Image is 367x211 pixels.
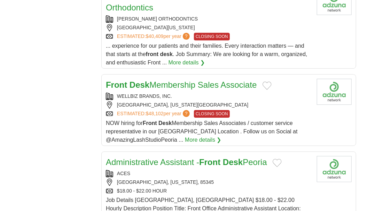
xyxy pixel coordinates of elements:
div: WELLBIZ BRANDS, INC. [106,93,311,100]
div: ACES [106,170,311,177]
button: Add to favorite jobs [263,81,272,90]
strong: Front [143,120,157,126]
a: More details ❯ [185,136,221,144]
strong: Desk [130,80,149,89]
img: Company logo [317,156,352,182]
a: Administrative Assistant -Front DeskPeoria [106,157,267,167]
strong: desk [160,51,173,57]
span: $40,409 [146,33,164,39]
div: [GEOGRAPHIC_DATA], [US_STATE][GEOGRAPHIC_DATA] [106,101,311,109]
span: CLOSING SOON [194,33,230,40]
span: CLOSING SOON [194,110,230,118]
div: $18.00 - $22.00 HOUR [106,187,311,195]
div: [GEOGRAPHIC_DATA], [US_STATE], 85345 [106,179,311,186]
a: More details ❯ [169,58,205,67]
img: Company logo [317,79,352,105]
span: $48,102 [146,111,164,116]
strong: Front [106,80,127,89]
strong: front [146,51,158,57]
div: [PERSON_NAME] ORTHODONTICS [106,15,311,23]
a: ESTIMATED:$40,409per year? [117,33,191,40]
a: Front DeskMembership Sales Associate [106,80,257,89]
button: Add to favorite jobs [273,159,282,167]
span: ? [183,110,190,117]
span: NOW hiring for Membership Sales Associates / customer service representative in our [GEOGRAPHIC_D... [106,120,298,143]
strong: Front [199,157,220,167]
a: ESTIMATED:$48,102per year? [117,110,191,118]
strong: Desk [223,157,243,167]
span: ... experience for our patients and their families. Every interaction matters — and that starts a... [106,43,307,65]
div: [GEOGRAPHIC_DATA][US_STATE] [106,24,311,31]
span: ? [183,33,190,40]
strong: Desk [158,120,172,126]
